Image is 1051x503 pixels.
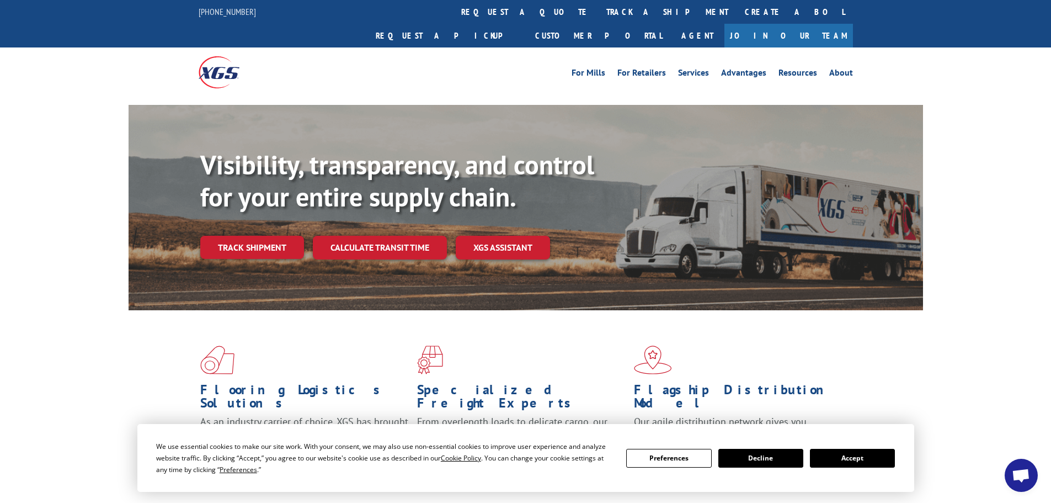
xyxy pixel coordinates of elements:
[572,68,605,81] a: For Mills
[634,383,842,415] h1: Flagship Distribution Model
[417,415,626,464] p: From overlength loads to delicate cargo, our experienced staff knows the best way to move your fr...
[417,346,443,374] img: xgs-icon-focused-on-flooring-red
[634,346,672,374] img: xgs-icon-flagship-distribution-model-red
[200,383,409,415] h1: Flooring Logistics Solutions
[527,24,670,47] a: Customer Portal
[829,68,853,81] a: About
[200,147,594,214] b: Visibility, transparency, and control for your entire supply chain.
[724,24,853,47] a: Join Our Team
[778,68,817,81] a: Resources
[810,449,895,468] button: Accept
[313,236,447,260] a: Calculate transit time
[417,383,626,415] h1: Specialized Freight Experts
[626,449,711,468] button: Preferences
[617,68,666,81] a: For Retailers
[200,236,304,259] a: Track shipment
[199,6,256,17] a: [PHONE_NUMBER]
[456,236,550,260] a: XGS ASSISTANT
[721,68,766,81] a: Advantages
[367,24,527,47] a: Request a pickup
[200,346,234,374] img: xgs-icon-total-supply-chain-intelligence-red
[137,424,914,492] div: Cookie Consent Prompt
[220,465,257,474] span: Preferences
[634,415,837,441] span: Our agile distribution network gives you nationwide inventory management on demand.
[1005,459,1038,492] div: Open chat
[718,449,803,468] button: Decline
[441,453,481,463] span: Cookie Policy
[200,415,408,454] span: As an industry carrier of choice, XGS has brought innovation and dedication to flooring logistics...
[678,68,709,81] a: Services
[670,24,724,47] a: Agent
[156,441,613,475] div: We use essential cookies to make our site work. With your consent, we may also use non-essential ...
